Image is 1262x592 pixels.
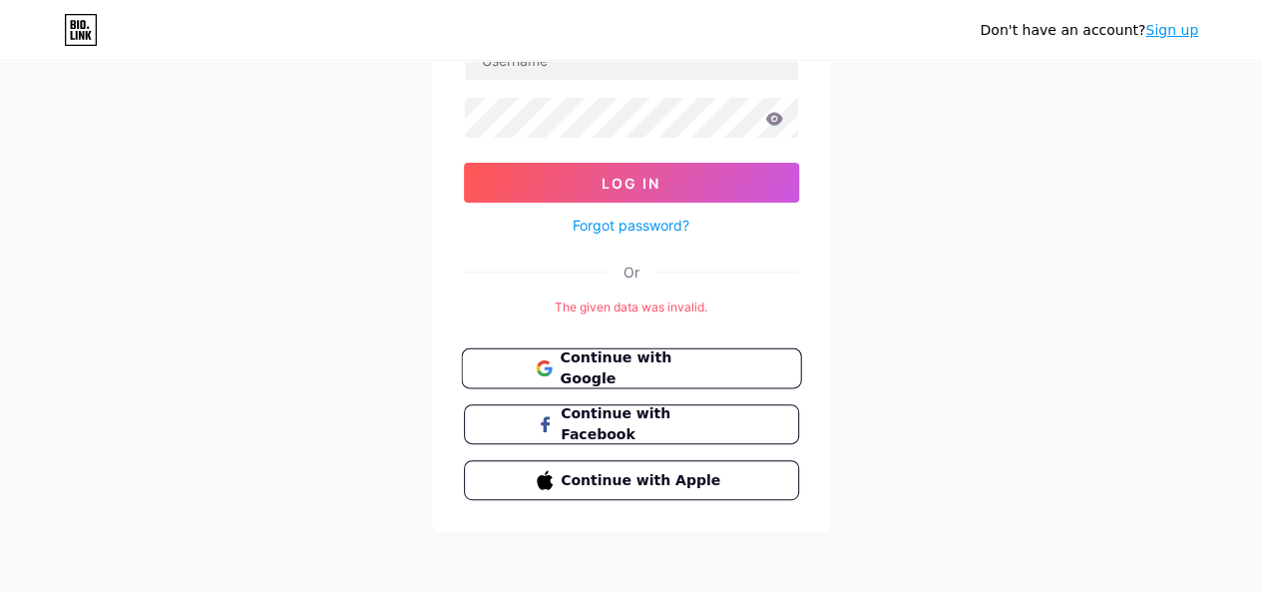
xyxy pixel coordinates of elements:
a: Sign up [1145,22,1198,38]
button: Continue with Apple [464,460,799,500]
span: Log In [602,175,660,192]
button: Continue with Facebook [464,404,799,444]
a: Continue with Google [464,348,799,388]
span: Continue with Facebook [561,403,725,445]
span: Continue with Apple [561,470,725,491]
button: Log In [464,163,799,203]
a: Forgot password? [573,215,689,236]
div: The given data was invalid. [464,298,799,316]
div: Or [624,262,639,283]
div: Don't have an account? [980,20,1198,41]
button: Continue with Google [461,348,801,389]
span: Continue with Google [560,347,726,390]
